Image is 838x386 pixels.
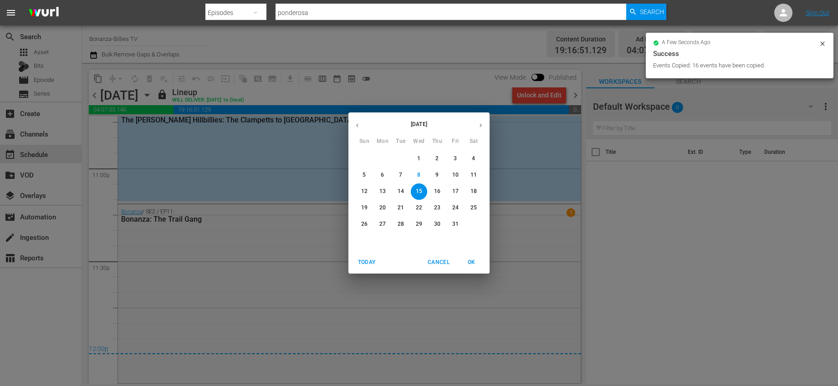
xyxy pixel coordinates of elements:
[393,137,409,146] span: Tue
[416,220,422,228] p: 29
[411,137,427,146] span: Wed
[417,155,420,163] p: 1
[363,171,366,179] p: 5
[366,120,472,128] p: [DATE]
[398,204,404,212] p: 21
[356,167,373,183] button: 5
[381,171,384,179] p: 6
[399,171,402,179] p: 7
[356,200,373,216] button: 19
[379,220,386,228] p: 27
[465,137,482,146] span: Sat
[662,39,710,46] span: a few seconds ago
[640,4,664,20] span: Search
[393,167,409,183] button: 7
[447,137,464,146] span: Fri
[465,151,482,167] button: 4
[379,204,386,212] p: 20
[457,255,486,270] button: OK
[429,151,445,167] button: 2
[447,183,464,200] button: 17
[374,167,391,183] button: 6
[447,200,464,216] button: 24
[429,216,445,233] button: 30
[447,167,464,183] button: 10
[460,258,482,267] span: OK
[374,183,391,200] button: 13
[411,151,427,167] button: 1
[416,188,422,195] p: 15
[447,216,464,233] button: 31
[434,204,440,212] p: 23
[411,216,427,233] button: 29
[452,171,459,179] p: 10
[470,204,477,212] p: 25
[429,200,445,216] button: 23
[653,48,826,59] div: Success
[452,204,459,212] p: 24
[361,220,368,228] p: 26
[424,255,453,270] button: Cancel
[452,188,459,195] p: 17
[374,200,391,216] button: 20
[411,183,427,200] button: 15
[465,183,482,200] button: 18
[465,200,482,216] button: 25
[361,204,368,212] p: 19
[374,216,391,233] button: 27
[416,204,422,212] p: 22
[356,258,378,267] span: Today
[398,188,404,195] p: 14
[5,7,16,18] span: menu
[428,258,450,267] span: Cancel
[417,171,420,179] p: 8
[434,188,440,195] p: 16
[361,188,368,195] p: 12
[398,220,404,228] p: 28
[806,9,829,16] a: Sign Out
[454,155,457,163] p: 3
[393,183,409,200] button: 14
[472,155,475,163] p: 4
[379,188,386,195] p: 13
[435,155,439,163] p: 2
[470,171,477,179] p: 11
[653,61,817,70] div: Events Copied: 16 events have been copied.
[22,2,66,24] img: ans4CAIJ8jUAAAAAAAAAAAAAAAAAAAAAAAAgQb4GAAAAAAAAAAAAAAAAAAAAAAAAJMjXAAAAAAAAAAAAAAAAAAAAAAAAgAT5G...
[393,216,409,233] button: 28
[393,200,409,216] button: 21
[411,167,427,183] button: 8
[434,220,440,228] p: 30
[411,200,427,216] button: 22
[452,220,459,228] p: 31
[374,137,391,146] span: Mon
[435,171,439,179] p: 9
[470,188,477,195] p: 18
[356,216,373,233] button: 26
[352,255,381,270] button: Today
[429,167,445,183] button: 9
[447,151,464,167] button: 3
[429,137,445,146] span: Thu
[429,183,445,200] button: 16
[356,183,373,200] button: 12
[465,167,482,183] button: 11
[356,137,373,146] span: Sun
